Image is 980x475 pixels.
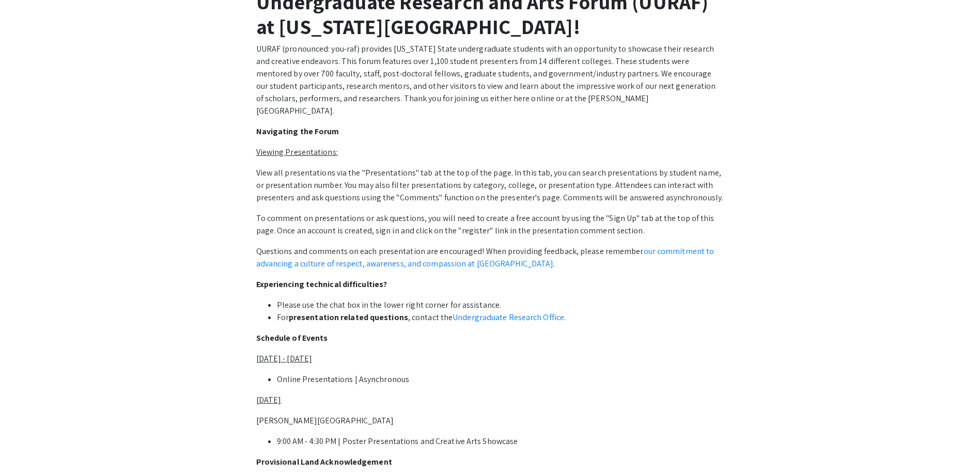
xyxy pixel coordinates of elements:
p: To comment on presentations or ask questions, you will need to create a free account by using the... [256,212,724,237]
a: our commitment to advancing a culture of respect, awareness, and compassion at [GEOGRAPHIC_DATA] [256,246,714,269]
u: Viewing Presentations: [256,147,338,157]
p: View all presentations via the "Presentations" tab at the top of the page. In this tab, you can s... [256,167,724,204]
iframe: Chat [8,429,44,467]
li: 9:00 AM - 4:30 PM | Poster Presentations and Creative Arts Showcase [277,435,724,448]
li: For , contact the . [277,311,724,324]
p: [PERSON_NAME][GEOGRAPHIC_DATA] [256,415,724,427]
strong: Experiencing technical difficulties? [256,279,387,290]
strong: Schedule of Events [256,332,328,343]
u: [DATE] [256,394,282,405]
strong: Provisional Land Acknowledgement [256,456,392,467]
p: UURAF (pronounced: you-raf) provides [US_STATE] State undergraduate students with an opportunity ... [256,43,724,117]
li: Please use the chat box in the lower right corner for assistance. [277,299,724,311]
strong: presentation related questions [289,312,408,323]
a: Undergraduate Research Office [453,312,564,323]
strong: Navigating the Forum [256,126,339,137]
p: Questions and comments on each presentation are encouraged! When providing feedback, please remem... [256,245,724,270]
li: Online Presentations | Asynchronous [277,373,724,386]
u: [DATE] - [DATE] [256,353,313,364]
